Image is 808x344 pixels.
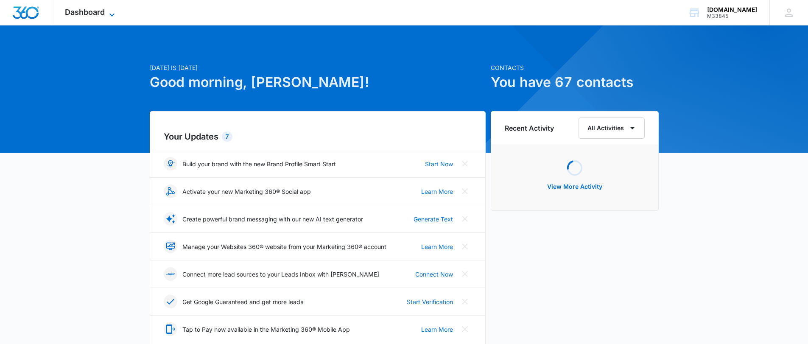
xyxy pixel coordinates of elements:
p: Get Google Guaranteed and get more leads [182,297,303,306]
p: Tap to Pay now available in the Marketing 360® Mobile App [182,325,350,334]
a: Learn More [421,242,453,251]
button: Close [458,185,472,198]
p: Build your brand with the new Brand Profile Smart Start [182,159,336,168]
button: Close [458,267,472,281]
button: Close [458,240,472,253]
p: [DATE] is [DATE] [150,63,486,72]
div: account name [707,6,757,13]
a: Start Verification [407,297,453,306]
button: Close [458,295,472,308]
p: Create powerful brand messaging with our new AI text generator [182,215,363,224]
a: Start Now [425,159,453,168]
a: Connect Now [415,270,453,279]
button: Close [458,322,472,336]
p: Activate your new Marketing 360® Social app [182,187,311,196]
h1: You have 67 contacts [491,72,659,92]
div: 7 [222,131,232,142]
p: Connect more lead sources to your Leads Inbox with [PERSON_NAME] [182,270,379,279]
a: Learn More [421,325,453,334]
h2: Your Updates [164,130,472,143]
h6: Recent Activity [505,123,554,133]
h1: Good morning, [PERSON_NAME]! [150,72,486,92]
p: Manage your Websites 360® website from your Marketing 360® account [182,242,386,251]
a: Learn More [421,187,453,196]
span: Dashboard [65,8,105,17]
p: Contacts [491,63,659,72]
a: Generate Text [414,215,453,224]
button: Close [458,157,472,171]
button: View More Activity [539,176,611,197]
button: All Activities [579,117,645,139]
div: account id [707,13,757,19]
button: Close [458,212,472,226]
